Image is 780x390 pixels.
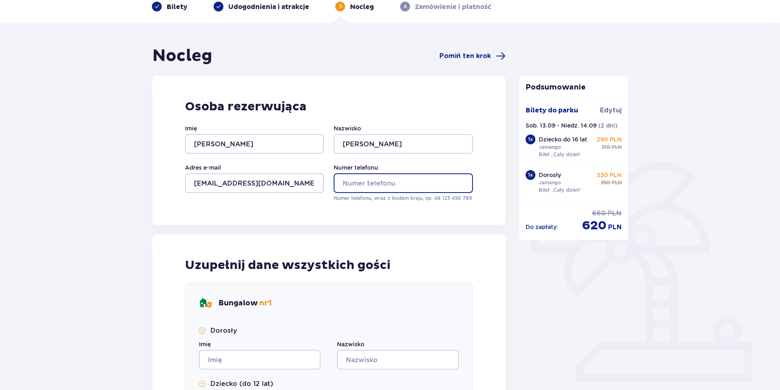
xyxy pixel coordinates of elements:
[439,52,491,61] span: Pomiń ten krok
[539,186,582,194] p: Bilet „Cały dzień”
[199,381,205,387] img: Smile Icon
[199,297,212,310] img: bungalows Icon
[199,327,205,334] img: Smile Icon
[439,51,506,61] a: Pomiń ten krok
[526,134,535,144] div: 1 x
[526,223,558,231] p: Do zapłaty :
[337,340,364,348] label: Nazwisko
[228,2,309,11] p: Udogodnienia i atrakcje
[539,171,561,179] p: Dorosły
[334,173,472,193] input: Numer telefonu
[185,99,473,114] p: Osoba rezerwująca
[152,46,212,66] h1: Nocleg
[612,143,622,151] p: PLN
[210,326,237,335] p: Dorosły
[334,134,472,154] input: Nazwisko
[608,223,622,232] p: PLN
[403,3,407,10] p: 4
[167,2,187,11] p: Bilety
[334,124,361,132] label: Nazwisko
[185,173,324,193] input: Adres e-mail
[519,83,628,92] p: Podsumowanie
[597,171,622,179] p: 330 PLN
[582,218,606,233] p: 620
[600,106,622,115] a: Edytuj
[539,143,561,151] p: Jamango
[539,179,561,186] p: Jamango
[415,2,491,11] p: Zamówienie i płatność
[259,298,272,308] span: nr 1
[199,340,211,348] label: Imię
[612,179,622,186] p: PLN
[539,135,587,143] p: Dziecko do 16 lat
[601,179,610,186] p: 350
[339,3,342,10] p: 3
[210,379,273,388] p: Dziecko (do 12 lat)
[608,209,622,218] p: PLN
[199,350,321,370] input: Imię
[185,164,221,172] label: Adres e-mail
[350,2,374,11] p: Nocleg
[218,298,272,308] p: Bungalow
[334,164,378,172] label: Numer telefonu
[602,143,610,151] p: 310
[539,151,582,158] p: Bilet „Cały dzień”
[597,135,622,143] p: 290 PLN
[334,195,472,202] p: Numer telefonu, wraz z kodem kraju, np. 48 ​123 ​456 ​789
[185,134,324,154] input: Imię
[185,124,197,132] label: Imię
[337,350,459,370] input: Nazwisko
[598,121,617,130] p: ( 2 dni )
[526,121,597,130] p: Sob. 13.09 - Niedz. 14.09
[526,106,578,115] p: Bilety do parku
[526,170,535,180] div: 1 x
[592,209,606,218] p: 660
[185,258,390,273] p: Uzupełnij dane wszystkich gości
